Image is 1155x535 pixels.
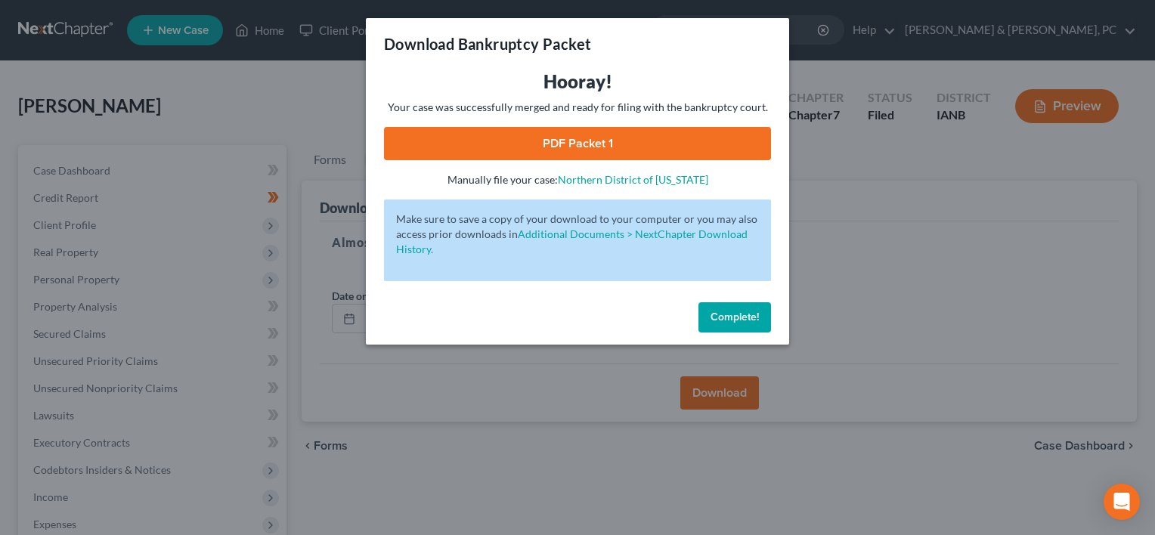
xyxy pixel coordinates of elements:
[396,227,748,255] a: Additional Documents > NextChapter Download History.
[384,100,771,115] p: Your case was successfully merged and ready for filing with the bankruptcy court.
[698,302,771,332] button: Complete!
[711,311,759,323] span: Complete!
[1104,484,1140,520] div: Open Intercom Messenger
[384,70,771,94] h3: Hooray!
[558,173,708,186] a: Northern District of [US_STATE]
[384,127,771,160] a: PDF Packet 1
[396,212,759,257] p: Make sure to save a copy of your download to your computer or you may also access prior downloads in
[384,33,591,54] h3: Download Bankruptcy Packet
[384,172,771,187] p: Manually file your case:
